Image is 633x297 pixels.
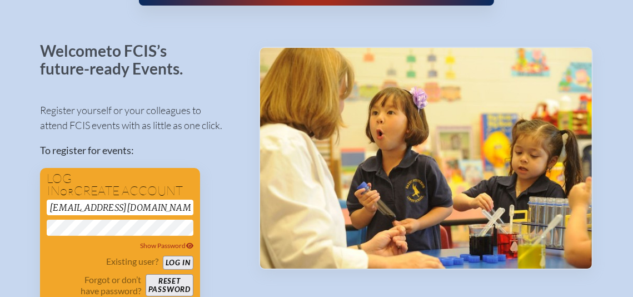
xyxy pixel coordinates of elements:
img: Events [260,48,592,269]
button: Resetpassword [146,274,193,296]
input: Email [47,200,193,215]
p: Welcome to FCIS’s future-ready Events. [40,42,196,77]
h1: Log in create account [47,172,193,197]
p: To register for events: [40,143,241,158]
p: Forgot or don’t have password? [47,274,141,296]
button: Log in [163,256,193,270]
span: or [60,186,74,197]
p: Existing user? [106,256,158,267]
span: Show Password [141,241,194,250]
p: Register yourself or your colleagues to attend FCIS events with as little as one click. [40,103,241,133]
